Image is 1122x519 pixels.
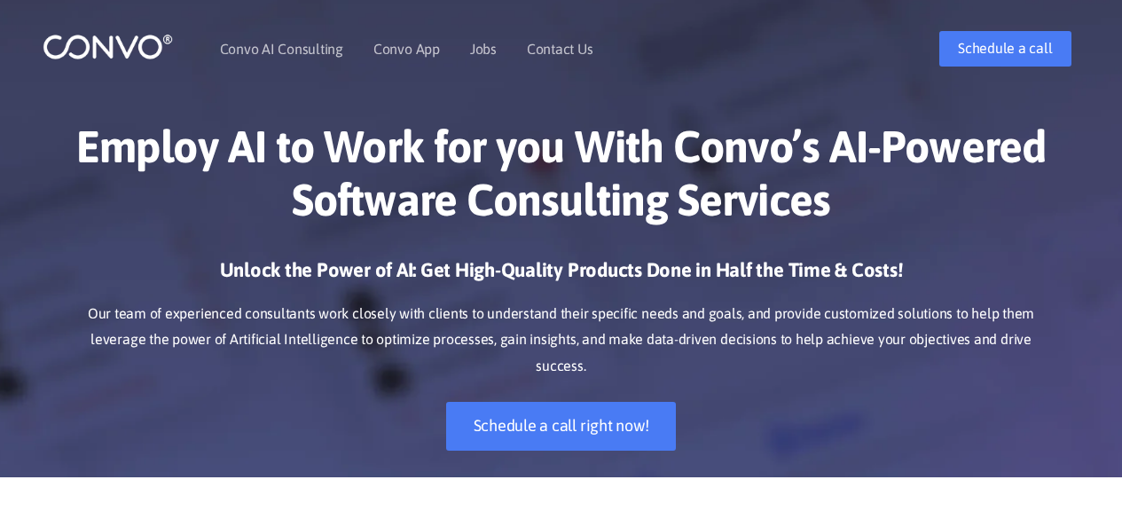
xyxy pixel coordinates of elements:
[470,42,497,56] a: Jobs
[69,120,1054,240] h1: Employ AI to Work for you With Convo’s AI-Powered Software Consulting Services
[373,42,440,56] a: Convo App
[220,42,343,56] a: Convo AI Consulting
[939,31,1071,67] a: Schedule a call
[527,42,593,56] a: Contact Us
[446,402,677,451] a: Schedule a call right now!
[69,257,1054,296] h3: Unlock the Power of AI: Get High-Quality Products Done in Half the Time & Costs!
[43,33,173,60] img: logo_1.png
[69,301,1054,381] p: Our team of experienced consultants work closely with clients to understand their specific needs ...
